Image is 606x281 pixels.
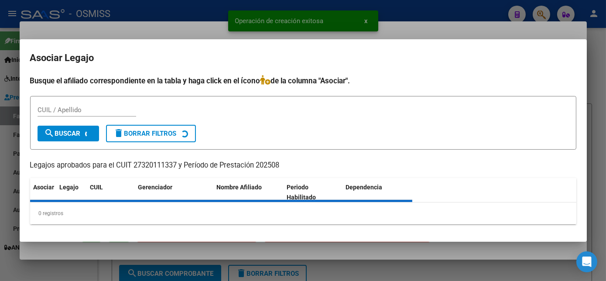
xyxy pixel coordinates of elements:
span: CUIL [90,184,103,191]
p: Legajos aprobados para el CUIT 27320111337 y Período de Prestación 202508 [30,160,576,171]
button: Borrar Filtros [106,125,196,142]
button: Buscar [38,126,99,141]
mat-icon: search [45,128,55,138]
span: Dependencia [346,184,382,191]
span: Nombre Afiliado [217,184,262,191]
div: Open Intercom Messenger [576,251,597,272]
datatable-header-cell: Legajo [56,178,87,207]
div: 0 registros [30,202,576,224]
span: Borrar Filtros [114,130,177,137]
h4: Busque el afiliado correspondiente en la tabla y haga click en el ícono de la columna "Asociar". [30,75,576,86]
datatable-header-cell: CUIL [87,178,135,207]
datatable-header-cell: Dependencia [342,178,412,207]
span: Legajo [60,184,79,191]
span: Periodo Habilitado [287,184,316,201]
datatable-header-cell: Nombre Afiliado [213,178,284,207]
h2: Asociar Legajo [30,50,576,66]
datatable-header-cell: Periodo Habilitado [283,178,342,207]
datatable-header-cell: Asociar [30,178,56,207]
mat-icon: delete [114,128,124,138]
span: Asociar [34,184,55,191]
datatable-header-cell: Gerenciador [135,178,213,207]
span: Gerenciador [138,184,173,191]
span: Buscar [45,130,81,137]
